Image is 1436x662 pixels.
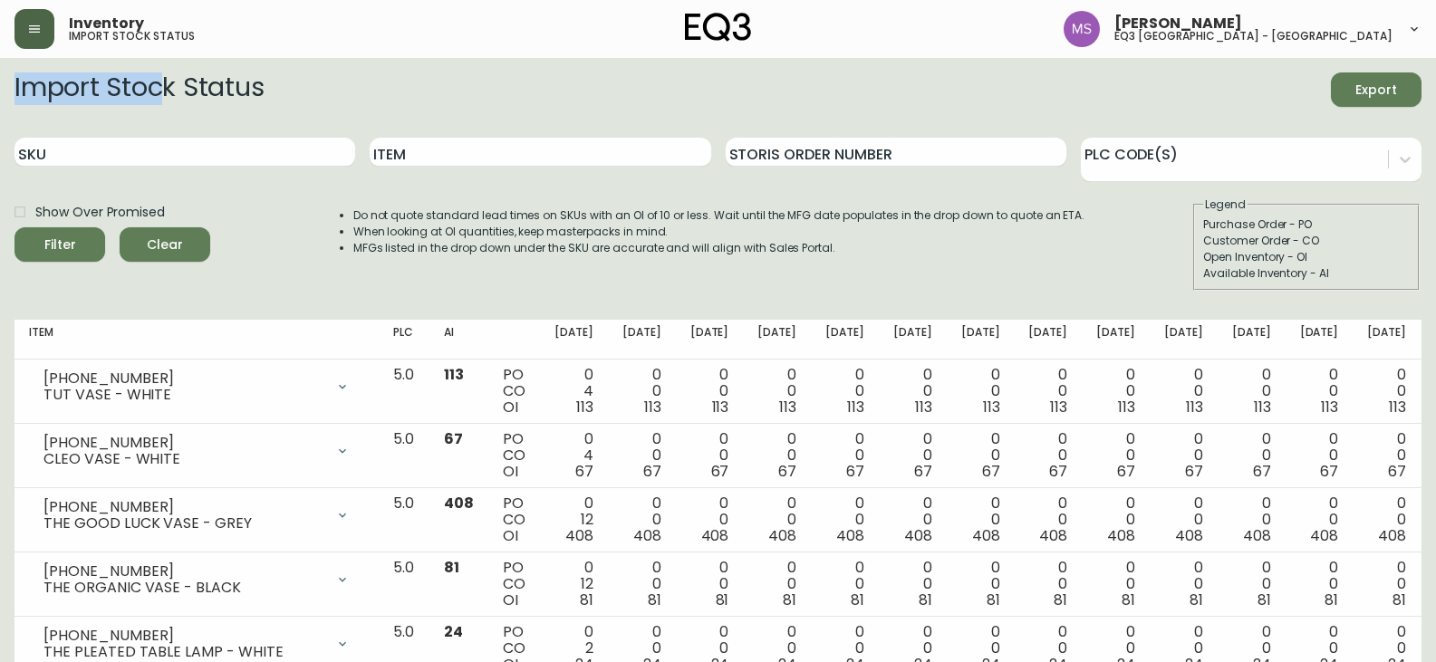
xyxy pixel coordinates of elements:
div: [PHONE_NUMBER]THE GOOD LUCK VASE - GREY [29,495,364,535]
span: 408 [1310,525,1338,546]
span: 408 [1378,525,1406,546]
div: THE ORGANIC VASE - BLACK [43,580,324,596]
span: 67 [1049,461,1067,482]
div: 0 0 [893,431,932,480]
div: 0 0 [690,367,729,416]
span: Show Over Promised [35,203,165,222]
div: Open Inventory - OI [1203,249,1410,265]
span: 408 [904,525,932,546]
div: 0 0 [1164,431,1203,480]
div: 0 0 [893,495,932,544]
th: PLC [379,320,429,360]
div: 0 0 [1300,367,1339,416]
div: 0 12 [554,560,593,609]
span: OI [503,525,518,546]
th: [DATE] [1286,320,1354,360]
span: 113 [1186,397,1203,417]
div: PO CO [503,495,525,544]
span: 113 [915,397,932,417]
span: Export [1345,79,1407,101]
div: 0 0 [1232,431,1271,480]
div: [PHONE_NUMBER]THE ORGANIC VASE - BLACK [29,560,364,600]
div: 0 0 [893,560,932,609]
img: logo [685,13,752,42]
th: [DATE] [1218,320,1286,360]
div: Available Inventory - AI [1203,265,1410,282]
span: 81 [1054,590,1067,610]
legend: Legend [1203,197,1248,213]
div: [PHONE_NUMBER] [43,628,324,644]
th: [DATE] [540,320,608,360]
div: 0 0 [1028,495,1067,544]
h5: import stock status [69,31,195,42]
span: 67 [1117,461,1135,482]
span: 67 [914,461,932,482]
span: 67 [1185,461,1203,482]
span: 81 [1258,590,1271,610]
th: [DATE] [608,320,676,360]
span: 81 [987,590,1000,610]
td: 5.0 [379,552,429,617]
th: [DATE] [1082,320,1150,360]
div: 0 0 [1232,560,1271,609]
span: 67 [778,461,796,482]
th: AI [429,320,488,360]
div: [PHONE_NUMBER] [43,370,324,387]
h5: eq3 [GEOGRAPHIC_DATA] - [GEOGRAPHIC_DATA] [1114,31,1393,42]
span: 24 [444,621,463,642]
div: [PHONE_NUMBER]CLEO VASE - WHITE [29,431,364,471]
span: 67 [1253,461,1271,482]
div: 0 0 [1367,367,1406,416]
li: Do not quote standard lead times on SKUs with an OI of 10 or less. Wait until the MFG date popula... [353,207,1085,224]
th: [DATE] [1353,320,1421,360]
button: Clear [120,227,210,262]
li: When looking at OI quantities, keep masterpacks in mind. [353,224,1085,240]
span: 81 [1393,590,1406,610]
span: 67 [444,428,463,449]
span: 113 [712,397,729,417]
th: [DATE] [1014,320,1082,360]
div: 0 0 [1300,431,1339,480]
div: 0 0 [622,367,661,416]
th: [DATE] [879,320,947,360]
span: 113 [779,397,796,417]
div: 0 4 [554,431,593,480]
span: 67 [1388,461,1406,482]
div: PO CO [503,560,525,609]
span: 113 [1050,397,1067,417]
div: 0 0 [1164,495,1203,544]
div: 0 0 [825,367,864,416]
button: Filter [14,227,105,262]
span: Inventory [69,16,144,31]
div: 0 0 [825,495,864,544]
div: 0 0 [1028,367,1067,416]
div: 0 0 [1164,367,1203,416]
div: PO CO [503,431,525,480]
div: 0 0 [757,560,796,609]
span: 81 [444,557,459,578]
span: 113 [1389,397,1406,417]
span: 67 [846,461,864,482]
span: OI [503,461,518,482]
span: 113 [444,364,464,385]
div: 0 0 [757,367,796,416]
span: 408 [836,525,864,546]
div: [PHONE_NUMBER] [43,563,324,580]
span: 408 [701,525,729,546]
td: 5.0 [379,424,429,488]
div: 0 0 [1096,431,1135,480]
span: 408 [1107,525,1135,546]
td: 5.0 [379,360,429,424]
div: 0 0 [961,431,1000,480]
div: Customer Order - CO [1203,233,1410,249]
span: 81 [648,590,661,610]
div: 0 0 [1232,495,1271,544]
div: [PHONE_NUMBER]TUT VASE - WHITE [29,367,364,407]
span: 113 [644,397,661,417]
div: 0 0 [961,367,1000,416]
div: CLEO VASE - WHITE [43,451,324,467]
span: OI [503,397,518,417]
li: MFGs listed in the drop down under the SKU are accurate and will align with Sales Portal. [353,240,1085,256]
span: 81 [919,590,932,610]
th: [DATE] [676,320,744,360]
